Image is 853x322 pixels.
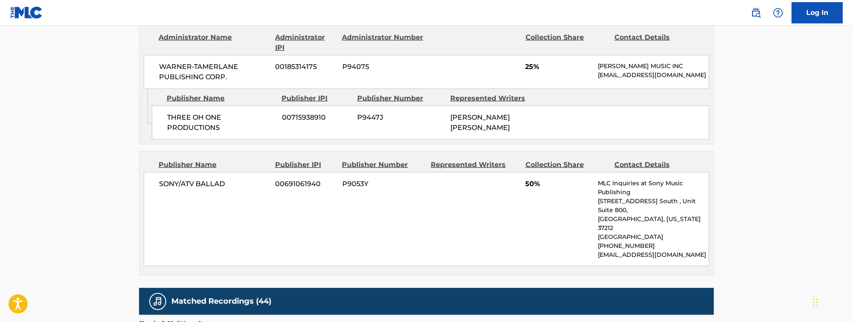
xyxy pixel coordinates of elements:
[159,62,269,82] span: WARNER-TAMERLANE PUBLISHING CORP.
[153,296,163,307] img: Matched Recordings
[357,112,444,123] span: P9447J
[598,62,709,71] p: [PERSON_NAME] MUSIC INC
[275,160,336,170] div: Publisher IPI
[526,179,591,189] span: 50%
[450,113,510,132] span: [PERSON_NAME] [PERSON_NAME]
[167,93,275,103] div: Publisher Name
[751,8,761,18] img: search
[598,179,709,197] p: MLC Inquiries at Sony Music Publishing
[276,62,336,72] span: 00185314175
[171,296,271,306] h5: Matched Recordings (44)
[431,160,519,170] div: Represented Writers
[342,62,425,72] span: P94075
[810,281,853,322] iframe: Chat Widget
[526,160,608,170] div: Collection Share
[282,112,351,123] span: 00715938910
[598,71,709,80] p: [EMAIL_ADDRESS][DOMAIN_NAME]
[159,179,269,189] span: SONY/ATV BALLAD
[773,8,783,18] img: help
[598,250,709,259] p: [EMAIL_ADDRESS][DOMAIN_NAME]
[770,4,787,21] div: Help
[342,160,424,170] div: Publisher Number
[614,160,697,170] div: Contact Details
[598,233,709,241] p: [GEOGRAPHIC_DATA]
[357,93,444,103] div: Publisher Number
[598,215,709,233] p: [GEOGRAPHIC_DATA], [US_STATE] 37212
[342,32,424,53] div: Administrator Number
[281,93,351,103] div: Publisher IPI
[813,290,818,315] div: Drag
[276,179,336,189] span: 00691061940
[159,160,269,170] div: Publisher Name
[526,32,608,53] div: Collection Share
[598,241,709,250] p: [PHONE_NUMBER]
[159,32,269,53] div: Administrator Name
[342,179,425,189] span: P9053Y
[10,6,43,19] img: MLC Logo
[748,4,765,21] a: Public Search
[614,32,697,53] div: Contact Details
[598,197,709,215] p: [STREET_ADDRESS] South , Unit Suite 800,
[792,2,843,23] a: Log In
[167,112,276,133] span: THREE OH ONE PRODUCTIONS
[450,93,537,103] div: Represented Writers
[275,32,336,53] div: Administrator IPI
[526,62,591,72] span: 25%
